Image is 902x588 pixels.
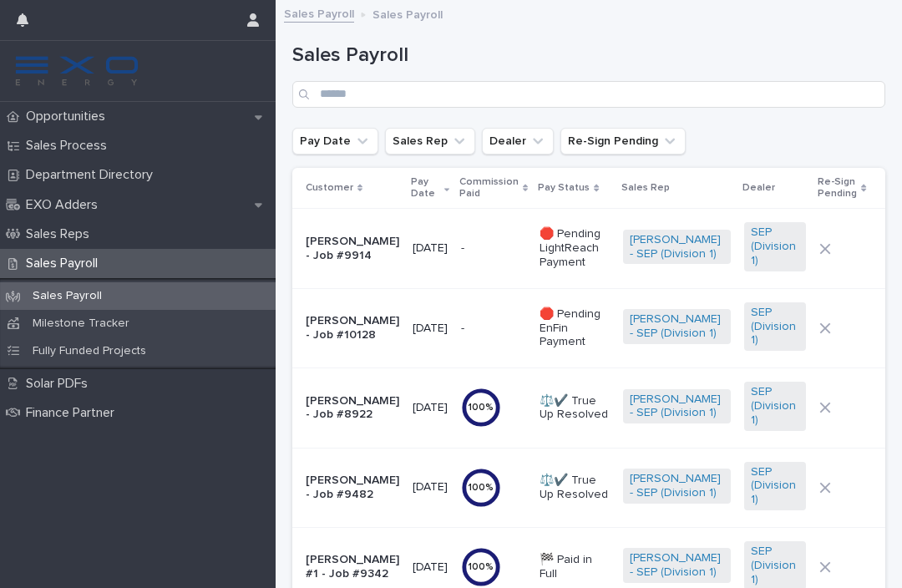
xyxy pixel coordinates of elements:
p: Customer [306,179,353,197]
button: Dealer [482,128,554,155]
p: Sales Process [19,138,120,154]
p: [PERSON_NAME] - Job #10128 [306,314,399,342]
div: 100 % [461,561,501,573]
input: Search [292,81,885,108]
p: [DATE] [413,322,448,336]
p: ⚖️✔️ True Up Resolved [540,474,610,502]
a: [PERSON_NAME] - SEP (Division 1) [630,472,724,500]
p: Sales Rep [621,179,670,197]
p: Pay Status [538,179,590,197]
p: Finance Partner [19,405,128,421]
div: 100 % [461,402,501,413]
a: SEP (Division 1) [751,545,799,586]
p: 🛑 Pending EnFin Payment [540,307,610,349]
p: Sales Payroll [19,289,115,303]
p: [PERSON_NAME] - Job #9482 [306,474,399,502]
p: [PERSON_NAME] - Job #8922 [306,394,399,423]
a: SEP (Division 1) [751,385,799,427]
tr: [PERSON_NAME] - Job #10128[DATE]-- 🛑 Pending EnFin Payment[PERSON_NAME] - SEP (Division 1) SEP (D... [292,288,894,367]
p: [DATE] [413,560,448,575]
a: [PERSON_NAME] - SEP (Division 1) [630,393,724,421]
p: [PERSON_NAME] #1 - Job #9342 [306,553,399,581]
button: Sales Rep [385,128,475,155]
tr: [PERSON_NAME] - Job #8922[DATE]100%⚖️✔️ True Up Resolved[PERSON_NAME] - SEP (Division 1) SEP (Div... [292,368,894,448]
p: ⚖️✔️ True Up Resolved [540,394,610,423]
p: - [461,318,468,336]
p: Sales Payroll [372,4,443,23]
tr: [PERSON_NAME] - Job #9482[DATE]100%⚖️✔️ True Up Resolved[PERSON_NAME] - SEP (Division 1) SEP (Div... [292,448,894,527]
p: Department Directory [19,167,166,183]
p: [DATE] [413,480,448,494]
div: 100 % [461,482,501,494]
p: Re-Sign Pending [818,173,857,204]
p: Opportunities [19,109,119,124]
a: SEP (Division 1) [751,465,799,507]
p: Dealer [742,179,775,197]
a: [PERSON_NAME] - SEP (Division 1) [630,312,724,341]
button: Re-Sign Pending [560,128,686,155]
p: [DATE] [413,241,448,256]
tr: [PERSON_NAME] - Job #9914[DATE]-- 🛑 Pending LightReach Payment[PERSON_NAME] - SEP (Division 1) SE... [292,209,894,288]
p: Sales Reps [19,226,103,242]
button: Pay Date [292,128,378,155]
p: 🏁 Paid in Full [540,553,610,581]
p: Sales Payroll [19,256,111,271]
p: Solar PDFs [19,376,101,392]
p: [DATE] [413,401,448,415]
p: - [461,238,468,256]
a: SEP (Division 1) [751,306,799,347]
p: Pay Date [411,173,440,204]
p: Commission Paid [459,173,519,204]
p: 🛑 Pending LightReach Payment [540,227,610,269]
a: Sales Payroll [284,3,354,23]
img: FKS5r6ZBThi8E5hshIGi [13,54,140,88]
p: Fully Funded Projects [19,344,160,358]
h1: Sales Payroll [292,43,885,68]
a: [PERSON_NAME] - SEP (Division 1) [630,551,724,580]
p: EXO Adders [19,197,111,213]
p: [PERSON_NAME] - Job #9914 [306,235,399,263]
p: Milestone Tracker [19,317,143,331]
a: SEP (Division 1) [751,226,799,267]
a: [PERSON_NAME] - SEP (Division 1) [630,233,724,261]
